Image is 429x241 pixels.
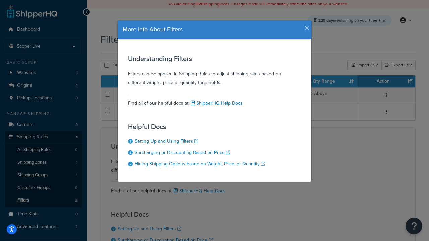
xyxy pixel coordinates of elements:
a: Setting Up and Using Filters [135,138,198,145]
h3: Helpful Docs [128,123,265,130]
div: Filters can be applied in Shipping Rules to adjust shipping rates based on different weight, pric... [128,55,284,87]
a: Hiding Shipping Options based on Weight, Price, or Quantity [135,160,265,167]
div: Find all of our helpful docs at: [128,94,284,108]
a: ShipperHQ Help Docs [189,100,243,107]
h3: Understanding Filters [128,55,284,62]
h4: More Info About Filters [123,25,306,34]
a: Surcharging or Discounting Based on Price [135,149,230,156]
